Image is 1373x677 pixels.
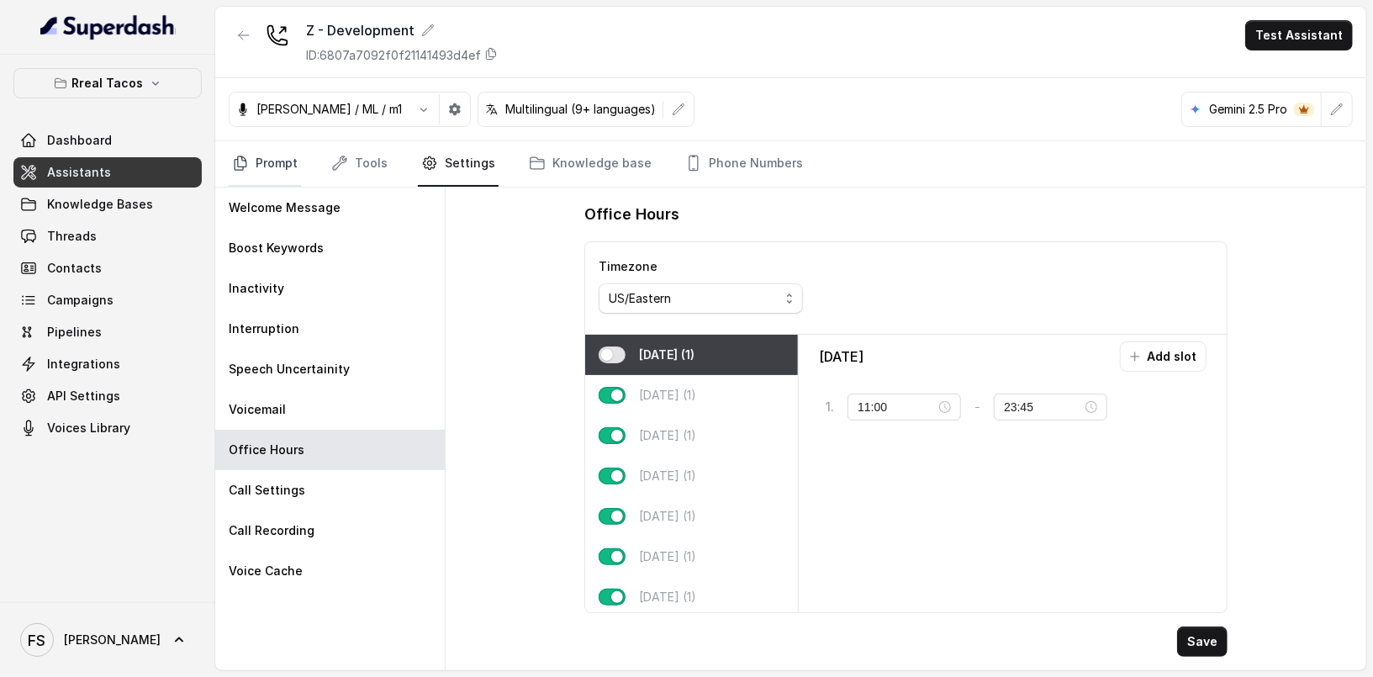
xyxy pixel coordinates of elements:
label: Timezone [599,259,657,273]
svg: google logo [1189,103,1202,116]
span: Integrations [47,356,120,373]
button: Rreal Tacos [13,68,202,98]
a: Dashboard [13,125,202,156]
p: [DATE] [819,346,863,367]
button: Test Assistant [1245,20,1353,50]
a: Knowledge base [525,141,655,187]
a: [PERSON_NAME] [13,616,202,664]
p: [DATE] (1) [639,387,696,404]
button: Add slot [1120,341,1207,372]
span: API Settings [47,388,120,405]
a: Integrations [13,349,202,379]
p: [DATE] (1) [639,427,696,444]
p: Voice Cache [229,563,303,579]
a: Threads [13,221,202,251]
p: [DATE] (1) [639,468,696,484]
p: Call Settings [229,482,305,499]
p: 1 . [826,399,834,415]
a: Settings [418,141,499,187]
text: FS [29,632,46,649]
p: [DATE] (1) [639,346,694,363]
p: - [974,397,980,417]
button: US/Eastern [599,283,803,314]
p: ID: 6807a7092f0f21141493d4ef [306,47,481,64]
p: Boost Keywords [229,240,324,257]
a: Prompt [229,141,301,187]
p: Welcome Message [229,199,341,216]
h1: Office Hours [584,201,679,228]
img: light.svg [40,13,176,40]
span: Knowledge Bases [47,196,153,213]
p: Rreal Tacos [72,73,144,93]
a: API Settings [13,381,202,411]
input: Select time [858,398,936,416]
a: Tools [328,141,391,187]
div: US/Eastern [609,288,779,309]
a: Pipelines [13,317,202,347]
p: Call Recording [229,522,314,539]
p: [DATE] (1) [639,548,696,565]
p: Multilingual (9+ languages) [505,101,656,118]
p: Interruption [229,320,299,337]
a: Knowledge Bases [13,189,202,219]
span: Contacts [47,260,102,277]
span: Assistants [47,164,111,181]
p: Speech Uncertainity [229,361,350,378]
span: Threads [47,228,97,245]
a: Campaigns [13,285,202,315]
p: [PERSON_NAME] / ML / m1 [256,101,402,118]
p: [DATE] (1) [639,589,696,606]
p: Gemini 2.5 Pro [1209,101,1287,118]
p: [DATE] (1) [639,508,696,525]
a: Contacts [13,253,202,283]
a: Phone Numbers [682,141,806,187]
span: Dashboard [47,132,112,149]
span: Voices Library [47,420,130,436]
p: Office Hours [229,442,304,458]
span: [PERSON_NAME] [64,632,161,648]
a: Assistants [13,157,202,188]
a: Voices Library [13,413,202,443]
nav: Tabs [229,141,1353,187]
input: Select time [1004,398,1082,416]
p: Voicemail [229,401,286,418]
p: Inactivity [229,280,284,297]
span: Pipelines [47,324,102,341]
div: Z - Development [306,20,498,40]
span: Campaigns [47,292,114,309]
button: Save [1177,627,1228,657]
